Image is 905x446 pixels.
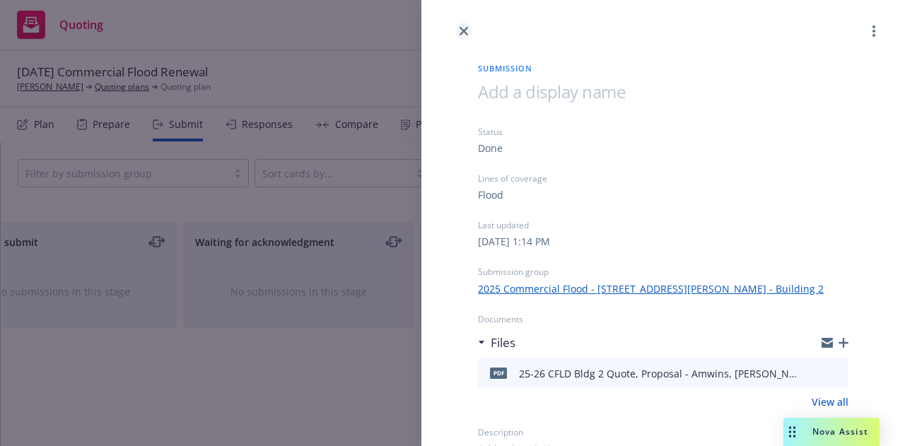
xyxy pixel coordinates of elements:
a: 2025 Commercial Flood - [STREET_ADDRESS][PERSON_NAME] - Building 2 [478,281,824,296]
div: Flood [478,187,503,202]
span: pdf [490,368,507,378]
div: Documents [478,313,848,325]
div: Status [478,126,848,138]
button: download file [807,365,819,382]
a: more [865,23,882,40]
button: Nova Assist [783,418,880,446]
h3: Files [491,334,515,352]
span: Nova Assist [812,426,868,438]
div: Drag to move [783,418,801,446]
a: View all [812,394,848,409]
a: close [455,23,472,40]
div: Files [478,334,515,352]
div: Description [478,426,848,438]
button: preview file [830,365,843,382]
div: Lines of coverage [478,172,848,184]
div: Submission group [478,266,848,278]
div: Last updated [478,219,848,231]
span: Submission [478,62,848,74]
div: 25-26 CFLD Bldg 2 Quote, Proposal - Amwins, [PERSON_NAME].pdf [519,366,802,381]
div: [DATE] 1:14 PM [478,234,550,249]
div: Done [478,141,503,155]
